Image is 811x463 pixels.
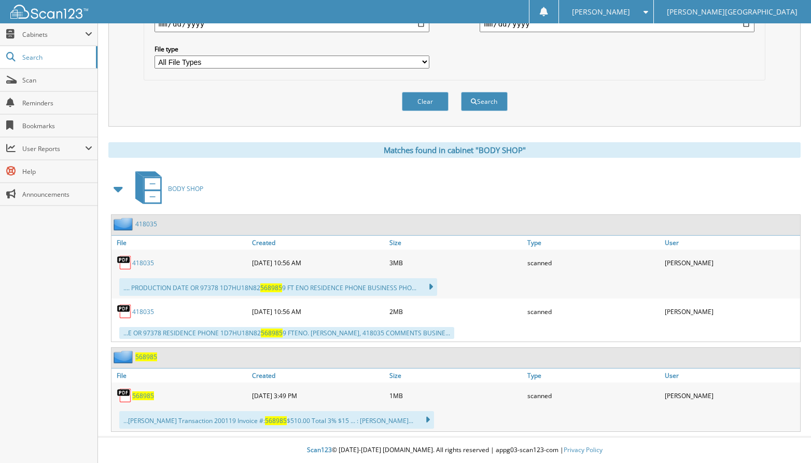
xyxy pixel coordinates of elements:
[525,385,663,406] div: scanned
[402,92,449,111] button: Clear
[261,329,283,337] span: 568985
[307,445,332,454] span: Scan123
[135,220,157,228] a: 418035
[129,168,203,209] a: BODY SHOP
[22,190,92,199] span: Announcements
[572,9,630,15] span: [PERSON_NAME]
[387,301,525,322] div: 2MB
[662,369,800,383] a: User
[98,438,811,463] div: © [DATE]-[DATE] [DOMAIN_NAME]. All rights reserved | appg03-scan123-com |
[387,252,525,273] div: 3MB
[662,385,800,406] div: [PERSON_NAME]
[662,236,800,250] a: User
[135,352,157,361] a: 568985
[111,369,249,383] a: File
[114,350,135,363] img: folder2.png
[525,301,663,322] div: scanned
[22,53,91,62] span: Search
[22,30,85,39] span: Cabinets
[525,369,663,383] a: Type
[10,5,88,19] img: scan123-logo-white.svg
[667,9,798,15] span: [PERSON_NAME][GEOGRAPHIC_DATA]
[260,283,282,292] span: 568985
[249,301,387,322] div: [DATE] 10:56 AM
[662,252,800,273] div: [PERSON_NAME]
[22,167,92,176] span: Help
[119,278,437,296] div: .... PRODUCTION DATE OR 97378 1D7HU18N82 9 FT ENO RESIDENCE PHONE BUSINESS PHO...
[117,255,132,270] img: PDF.png
[759,413,811,463] iframe: Chat Widget
[22,76,92,85] span: Scan
[265,416,287,425] span: 568985
[387,369,525,383] a: Size
[461,92,508,111] button: Search
[117,304,132,319] img: PDF.png
[387,236,525,250] a: Size
[525,236,663,250] a: Type
[22,99,92,107] span: Reminders
[132,258,154,267] a: 418035
[132,391,154,400] a: 568985
[108,142,801,158] div: Matches found in cabinet "BODY SHOP"
[249,252,387,273] div: [DATE] 10:56 AM
[22,121,92,130] span: Bookmarks
[249,385,387,406] div: [DATE] 3:49 PM
[132,307,154,316] a: 418035
[155,16,429,32] input: start
[480,16,754,32] input: end
[119,327,454,339] div: ...E OR 97378 RESIDENCE PHONE 1D7HU18N82 9 FTENO. [PERSON_NAME], 418035 COMMENTS BUSINE...
[525,252,663,273] div: scanned
[564,445,603,454] a: Privacy Policy
[22,144,85,153] span: User Reports
[111,236,249,250] a: File
[114,217,135,230] img: folder2.png
[662,301,800,322] div: [PERSON_NAME]
[117,388,132,403] img: PDF.png
[155,45,429,53] label: File type
[119,411,434,429] div: ...[PERSON_NAME] Transaction 200119 Invoice #: $510.00 Total 3% $15 ... : [PERSON_NAME]...
[249,369,387,383] a: Created
[387,385,525,406] div: 1MB
[249,236,387,250] a: Created
[168,184,203,193] span: BODY SHOP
